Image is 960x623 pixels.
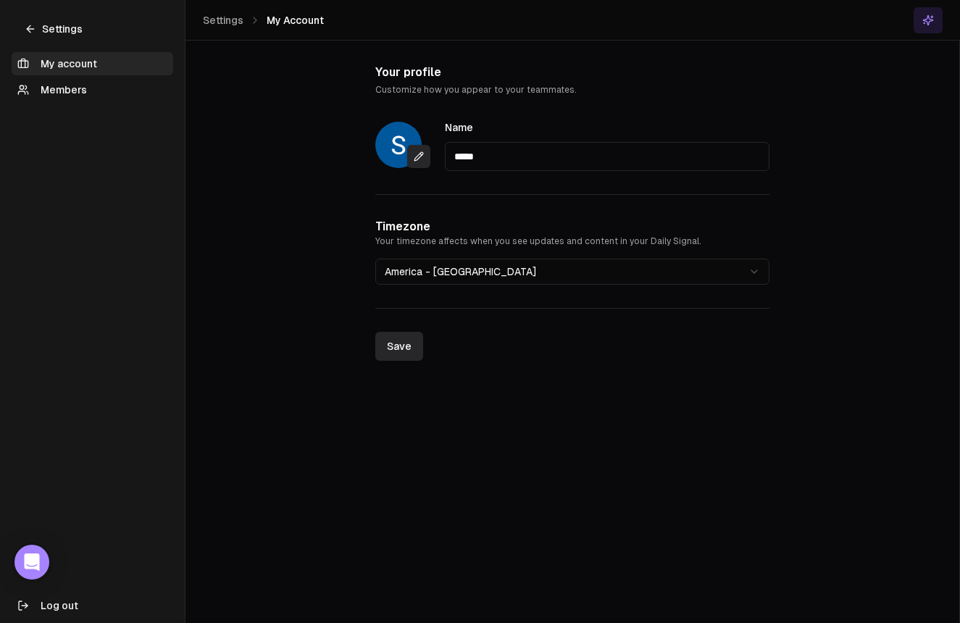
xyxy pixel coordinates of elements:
span: Settings [203,13,243,28]
div: Open Intercom Messenger [14,545,49,580]
p: Customize how you appear to your teammates. [375,84,769,96]
label: Name [445,122,473,133]
label: Timezone [375,219,430,233]
h2: Your profile [375,64,769,81]
a: My account [12,52,173,75]
button: Save [375,332,423,361]
button: Log out [12,594,173,617]
a: Settings [12,17,96,41]
span: My Account [267,13,324,28]
img: _image [375,122,422,168]
a: Members [12,78,173,101]
p: Your timezone affects when you see updates and content in your Daily Signal. [375,235,769,247]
